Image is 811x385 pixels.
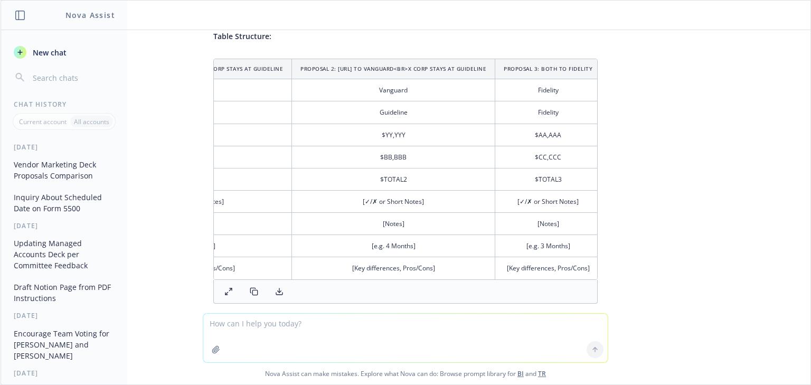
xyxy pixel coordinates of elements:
[495,124,601,146] td: $AA,AAA
[5,363,806,384] span: Nova Assist can make mistakes. Explore what Nova can do: Browse prompt library for and
[292,101,495,124] td: Guideline
[538,369,546,378] a: TR
[10,325,119,364] button: Encourage Team Voting for [PERSON_NAME] and [PERSON_NAME]
[10,234,119,274] button: Updating Managed Accounts Deck per Committee Feedback
[495,59,601,79] th: Proposal 3: Both to Fidelity
[292,168,495,190] td: $TOTAL2
[495,79,601,101] td: Fidelity
[1,143,127,152] div: [DATE]
[292,191,495,213] td: [✓/✗ or Short Notes]
[1,221,127,230] div: [DATE]
[517,369,524,378] a: BI
[74,117,109,126] p: All accounts
[495,257,601,279] td: [Key differences, Pros/Cons]
[1,100,127,109] div: Chat History
[292,213,495,235] td: [Notes]
[495,213,601,235] td: [Notes]
[495,191,601,213] td: [✓/✗ or Short Notes]
[65,10,115,21] h1: Nova Assist
[10,278,119,307] button: Draft Notion Page from PDF Instructions
[1,369,127,378] div: [DATE]
[10,156,119,184] button: Vendor Marketing Deck Proposals Comparison
[292,79,495,101] td: Vanguard
[10,189,119,217] button: Inquiry About Scheduled Date on Form 5500
[292,235,495,257] td: [e.g. 4 Months]
[292,257,495,279] td: [Key differences, Pros/Cons]
[495,146,601,168] td: $CC,CCC
[213,31,271,41] span: Table Structure:
[1,311,127,320] div: [DATE]
[292,59,495,79] th: Proposal 2: [URL] to Vanguard <br> x corp stays at Guideline
[10,43,119,62] button: New chat
[31,70,115,85] input: Search chats
[495,235,601,257] td: [e.g. 3 Months]
[292,146,495,168] td: $BB,BBB
[19,117,67,126] p: Current account
[495,101,601,124] td: Fidelity
[495,168,601,190] td: $TOTAL3
[292,124,495,146] td: $YY,YYY
[31,47,67,58] span: New chat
